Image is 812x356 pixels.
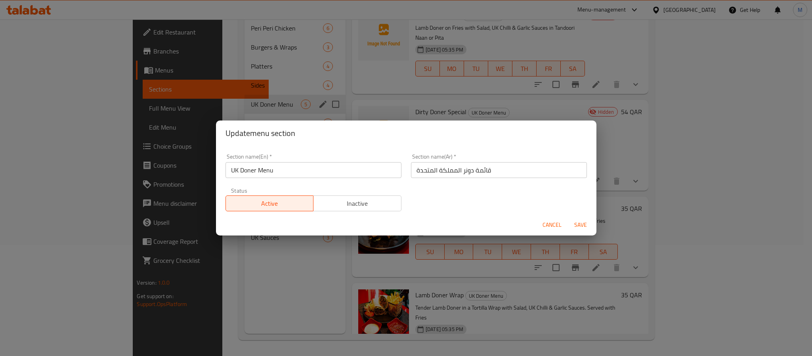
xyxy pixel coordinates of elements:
[229,198,311,209] span: Active
[313,195,401,211] button: Inactive
[543,220,562,230] span: Cancel
[539,218,565,232] button: Cancel
[225,162,401,178] input: Please enter section name(en)
[317,198,398,209] span: Inactive
[568,218,593,232] button: Save
[225,195,314,211] button: Active
[411,162,587,178] input: Please enter section name(ar)
[225,127,587,140] h2: Update menu section
[571,220,590,230] span: Save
